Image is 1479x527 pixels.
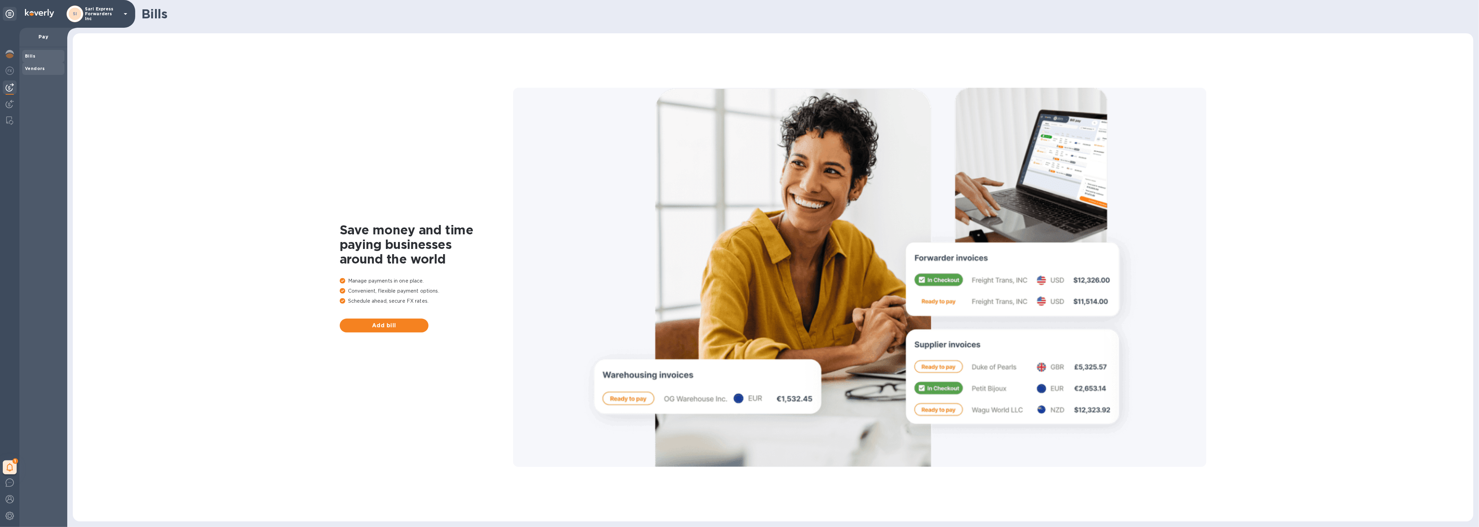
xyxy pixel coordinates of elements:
[12,458,18,464] span: 1
[25,9,54,17] img: Logo
[85,7,120,21] p: Sari Express Forwarders Inc
[3,7,17,21] div: Unpin categories
[345,321,423,330] span: Add bill
[25,33,62,40] p: Pay
[340,223,513,266] h1: Save money and time paying businesses around the world
[25,53,35,59] b: Bills
[25,66,45,71] b: Vendors
[73,11,77,16] b: SI
[6,67,14,75] img: Foreign exchange
[340,277,513,285] p: Manage payments in one place.
[340,287,513,295] p: Convenient, flexible payment options.
[340,319,429,332] button: Add bill
[340,297,513,305] p: Schedule ahead, secure FX rates.
[141,7,1468,21] h1: Bills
